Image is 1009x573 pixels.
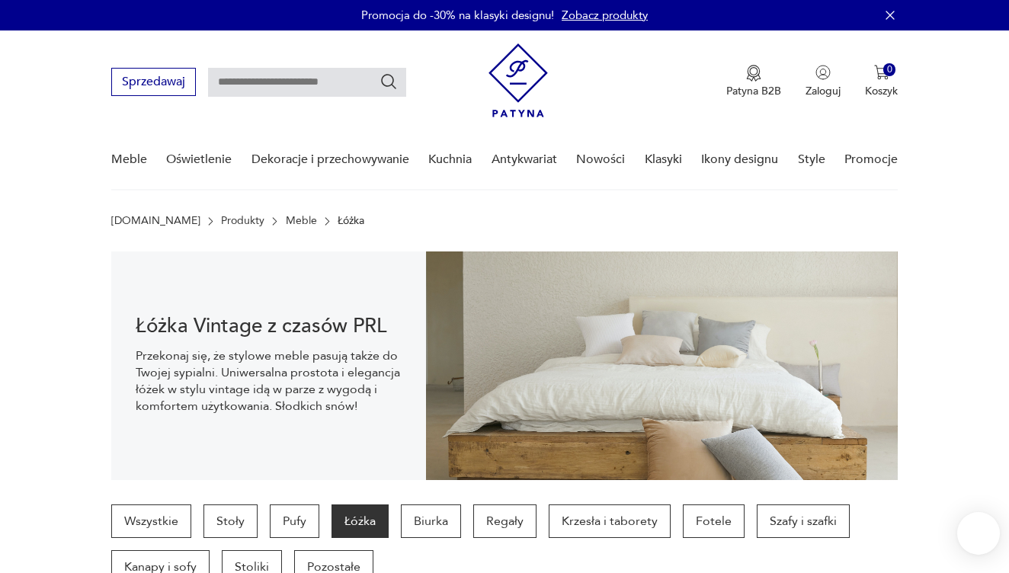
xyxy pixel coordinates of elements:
[136,347,402,415] p: Przekonaj się, że stylowe meble pasują także do Twojej sypialni. Uniwersalna prostota i elegancja...
[865,84,898,98] p: Koszyk
[815,65,831,80] img: Ikonka użytkownika
[111,215,200,227] a: [DOMAIN_NAME]
[746,65,761,82] img: Ikona medalu
[806,84,841,98] p: Zaloguj
[865,65,898,98] button: 0Koszyk
[473,504,537,538] a: Regały
[683,504,745,538] a: Fotele
[338,215,364,227] p: Łóżka
[798,130,825,189] a: Style
[111,504,191,538] a: Wszystkie
[361,8,554,23] p: Promocja do -30% na klasyki designu!
[251,130,409,189] a: Dekoracje i przechowywanie
[401,504,461,538] a: Biurka
[136,317,402,335] h1: Łóżka Vintage z czasów PRL
[645,130,682,189] a: Klasyki
[332,504,389,538] a: Łóżka
[428,130,472,189] a: Kuchnia
[701,130,778,189] a: Ikony designu
[726,84,781,98] p: Patyna B2B
[203,504,258,538] a: Stoły
[492,130,557,189] a: Antykwariat
[166,130,232,189] a: Oświetlenie
[549,504,671,538] a: Krzesła i taborety
[111,130,147,189] a: Meble
[426,251,898,480] img: 2ae03b4a53235da2107dc325ac1aff74.jpg
[883,63,896,76] div: 0
[562,8,648,23] a: Zobacz produkty
[380,72,398,91] button: Szukaj
[806,65,841,98] button: Zaloguj
[286,215,317,227] a: Meble
[111,78,196,88] a: Sprzedawaj
[726,65,781,98] button: Patyna B2B
[874,65,889,80] img: Ikona koszyka
[270,504,319,538] a: Pufy
[757,504,850,538] a: Szafy i szafki
[844,130,898,189] a: Promocje
[488,43,548,117] img: Patyna - sklep z meblami i dekoracjami vintage
[957,512,1000,555] iframe: Smartsupp widget button
[111,68,196,96] button: Sprzedawaj
[221,215,264,227] a: Produkty
[726,65,781,98] a: Ikona medaluPatyna B2B
[576,130,625,189] a: Nowości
